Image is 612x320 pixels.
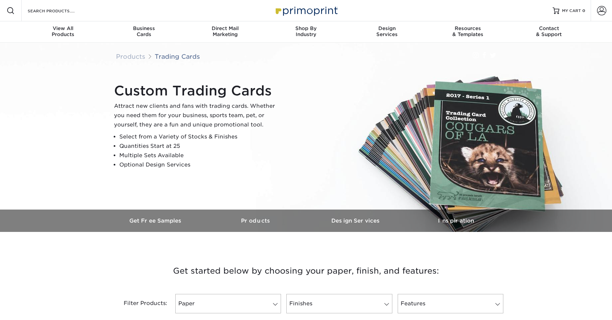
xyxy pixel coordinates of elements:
[106,210,206,232] a: Get Free Samples
[23,25,104,31] span: View All
[175,294,281,313] a: Paper
[106,218,206,224] h3: Get Free Samples
[406,218,506,224] h3: Inspiration
[119,132,281,141] li: Select from a Variety of Stocks & Finishes
[508,25,589,31] span: Contact
[116,53,145,60] a: Products
[266,25,347,37] div: Industry
[206,210,306,232] a: Products
[273,3,339,18] img: Primoprint
[206,218,306,224] h3: Products
[119,151,281,160] li: Multiple Sets Available
[119,160,281,170] li: Optional Design Services
[427,25,508,31] span: Resources
[111,256,501,286] h3: Get started below by choosing your paper, finish, and features:
[106,294,173,313] div: Filter Products:
[306,210,406,232] a: Design Services
[104,21,185,43] a: BusinessCards
[346,25,427,37] div: Services
[266,25,347,31] span: Shop By
[114,83,281,99] h1: Custom Trading Cards
[286,294,392,313] a: Finishes
[427,25,508,37] div: & Templates
[427,21,508,43] a: Resources& Templates
[27,7,92,15] input: SEARCH PRODUCTS.....
[185,21,266,43] a: Direct MailMarketing
[114,101,281,129] p: Attract new clients and fans with trading cards. Whether you need them for your business, sports ...
[562,8,581,14] span: MY CART
[185,25,266,37] div: Marketing
[306,218,406,224] h3: Design Services
[346,25,427,31] span: Design
[406,210,506,232] a: Inspiration
[104,25,185,37] div: Cards
[104,25,185,31] span: Business
[23,25,104,37] div: Products
[508,25,589,37] div: & Support
[266,21,347,43] a: Shop ByIndustry
[185,25,266,31] span: Direct Mail
[582,8,585,13] span: 0
[508,21,589,43] a: Contact& Support
[346,21,427,43] a: DesignServices
[155,53,200,60] a: Trading Cards
[398,294,503,313] a: Features
[23,21,104,43] a: View AllProducts
[119,141,281,151] li: Quantities Start at 25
